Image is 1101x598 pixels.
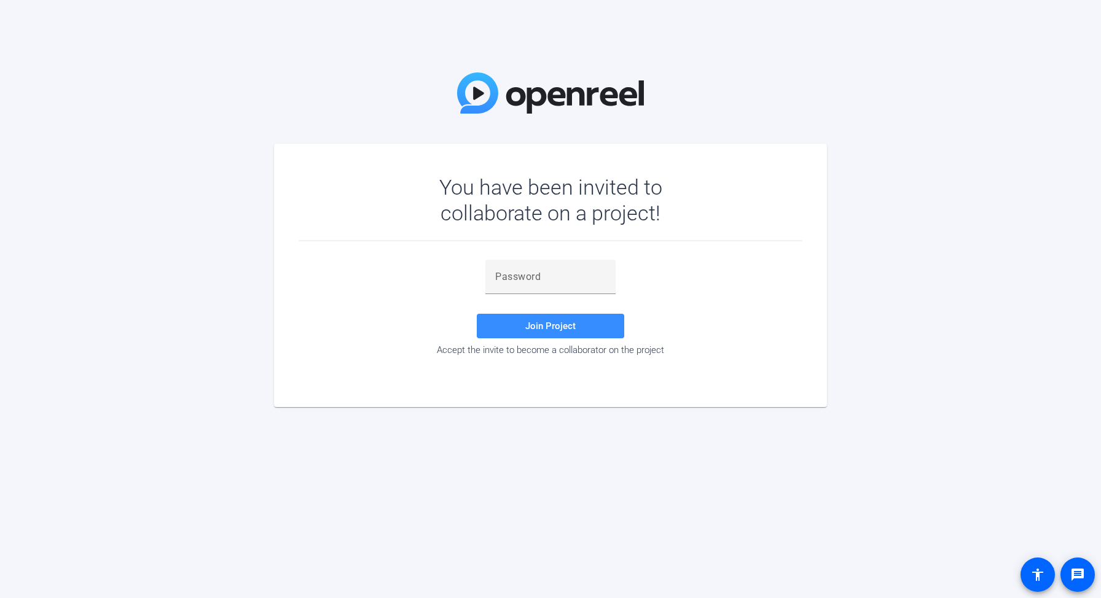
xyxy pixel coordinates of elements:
[1070,567,1085,582] mat-icon: message
[404,174,698,226] div: You have been invited to collaborate on a project!
[299,344,802,355] div: Accept the invite to become a collaborator on the project
[1030,567,1045,582] mat-icon: accessibility
[525,320,576,332] span: Join Project
[477,314,624,338] button: Join Project
[495,270,606,284] input: Password
[457,72,644,114] img: OpenReel Logo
